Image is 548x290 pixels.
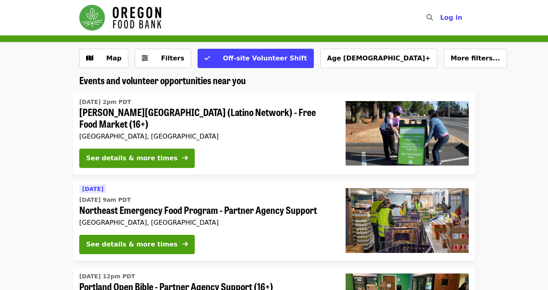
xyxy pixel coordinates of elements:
span: [DATE] [82,186,103,192]
button: See details & more times [79,149,195,168]
button: Age [DEMOGRAPHIC_DATA]+ [320,49,437,68]
i: arrow-right icon [182,154,188,162]
div: [GEOGRAPHIC_DATA], [GEOGRAPHIC_DATA] [79,219,333,226]
span: Filters [161,54,184,62]
button: Filters (0 selected) [135,49,191,68]
time: [DATE] 12pm PDT [79,272,135,281]
button: See details & more times [79,235,195,254]
div: [GEOGRAPHIC_DATA], [GEOGRAPHIC_DATA] [79,133,333,140]
a: See details for "Rigler Elementary School (Latino Network) - Free Food Market (16+)" [73,93,475,174]
i: search icon [426,14,433,21]
i: map icon [86,54,93,62]
span: Events and volunteer opportunities near you [79,73,246,87]
span: Map [106,54,122,62]
time: [DATE] 9am PDT [79,196,131,204]
img: Northeast Emergency Food Program - Partner Agency Support organized by Oregon Food Bank [346,188,469,253]
img: Rigler Elementary School (Latino Network) - Free Food Market (16+) organized by Oregon Food Bank [346,101,469,166]
span: Northeast Emergency Food Program - Partner Agency Support [79,204,333,216]
span: More filters... [451,54,500,62]
button: More filters... [444,49,507,68]
div: See details & more times [86,240,177,249]
a: See details for "Northeast Emergency Food Program - Partner Agency Support" [73,181,475,261]
button: Log in [434,10,469,26]
button: Show map view [79,49,128,68]
i: arrow-right icon [182,240,188,248]
span: Log in [440,14,462,21]
time: [DATE] 2pm PDT [79,98,131,106]
img: Oregon Food Bank - Home [79,5,161,31]
span: Off-site Volunteer Shift [223,54,307,62]
span: [PERSON_NAME][GEOGRAPHIC_DATA] (Latino Network) - Free Food Market (16+) [79,106,333,130]
i: sliders-h icon [142,54,148,62]
button: Off-site Volunteer Shift [198,49,314,68]
i: check icon [204,54,210,62]
input: Search [438,8,444,27]
div: See details & more times [86,153,177,163]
